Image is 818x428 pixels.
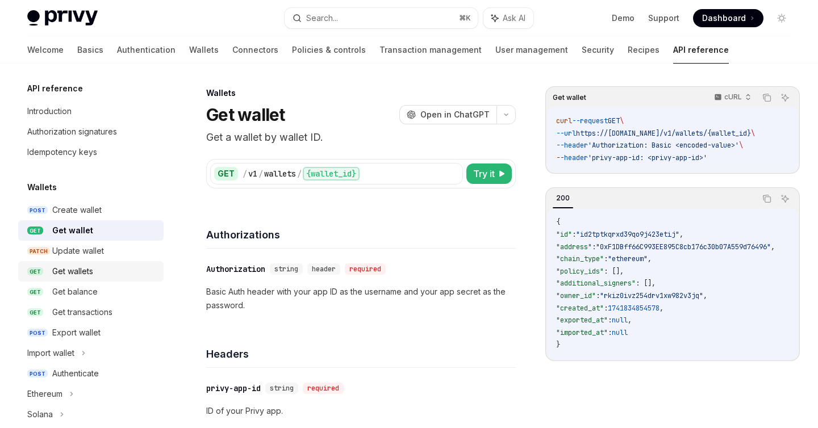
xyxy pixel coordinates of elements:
span: Dashboard [702,12,746,24]
a: Transaction management [379,36,482,64]
span: "id2tptkqrxd39qo9j423etij" [576,230,679,239]
span: https://[DOMAIN_NAME]/v1/wallets/{wallet_id} [576,129,751,138]
span: 'privy-app-id: <privy-app-id>' [588,153,707,162]
span: POST [27,370,48,378]
button: cURL [708,88,756,107]
span: GET [27,288,43,296]
span: "additional_signers" [556,279,636,288]
span: GET [27,308,43,317]
span: , [679,230,683,239]
span: "exported_at" [556,316,608,325]
a: Support [648,12,679,24]
a: API reference [673,36,729,64]
span: "0xF1DBff66C993EE895C8cb176c30b07A559d76496" [596,242,771,251]
span: : [608,316,612,325]
span: \ [751,129,755,138]
h5: Wallets [27,181,57,194]
span: 1741834854578 [608,304,660,313]
div: Introduction [27,104,72,118]
div: Import wallet [27,346,74,360]
div: required [345,263,386,275]
a: Introduction [18,101,164,121]
div: Ethereum [27,387,62,401]
div: Authorization signatures [27,125,117,139]
span: --url [556,129,576,138]
div: v1 [248,168,257,179]
a: GETGet wallet [18,220,164,241]
span: "id" [556,230,572,239]
div: Authenticate [52,367,99,380]
div: / [297,168,302,179]
button: Copy the contents from the code block [759,191,774,206]
a: Demo [612,12,635,24]
div: Update wallet [52,244,104,258]
span: : [572,230,576,239]
a: Policies & controls [292,36,366,64]
div: Authorization [206,263,265,275]
a: Idempotency keys [18,142,164,162]
span: , [628,316,632,325]
div: / [258,168,263,179]
a: Dashboard [693,9,763,27]
h1: Get wallet [206,104,285,125]
a: GETGet balance [18,282,164,302]
a: POSTAuthenticate [18,363,164,384]
span: , [648,254,652,263]
span: Try it [473,167,495,181]
span: "imported_at" [556,328,608,337]
div: GET [214,167,238,181]
p: ID of your Privy app. [206,404,516,418]
h4: Headers [206,346,516,362]
span: GET [27,226,43,235]
h5: API reference [27,82,83,95]
span: header [312,265,336,274]
button: Copy the contents from the code block [759,90,774,105]
span: Ask AI [503,12,525,24]
div: Get wallets [52,265,93,278]
div: required [303,383,344,394]
span: --header [556,141,588,150]
span: null [612,328,628,337]
span: string [270,384,294,393]
div: Search... [306,11,338,25]
div: {wallet_id} [303,167,360,181]
span: : [604,254,608,263]
div: Solana [27,408,53,421]
a: User management [495,36,568,64]
a: Welcome [27,36,64,64]
span: , [703,291,707,300]
a: Security [582,36,614,64]
div: Get wallet [52,224,93,237]
span: --request [572,116,608,125]
div: Create wallet [52,203,102,217]
span: --header [556,153,588,162]
span: GET [608,116,620,125]
span: , [660,304,663,313]
span: null [612,316,628,325]
span: : [], [604,267,624,276]
span: "policy_ids" [556,267,604,276]
span: 'Authorization: Basic <encoded-value>' [588,141,739,150]
span: "address" [556,242,592,251]
button: Toggle dark mode [773,9,791,27]
span: { [556,217,560,226]
a: Connectors [232,36,278,64]
a: Recipes [628,36,660,64]
span: } [556,340,560,349]
span: , [771,242,775,251]
span: : [608,328,612,337]
button: Ask AI [483,8,533,28]
span: GET [27,267,43,276]
a: POSTCreate wallet [18,200,164,220]
p: cURL [724,93,742,102]
span: : [596,291,600,300]
span: POST [27,206,48,215]
span: : [604,304,608,313]
a: Authorization signatures [18,121,164,142]
span: "rkiz0ivz254drv1xw982v3jq" [600,291,703,300]
div: Wallets [206,87,516,99]
button: Open in ChatGPT [399,105,496,124]
img: light logo [27,10,98,26]
button: Search...⌘K [285,8,477,28]
button: Ask AI [778,191,792,206]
